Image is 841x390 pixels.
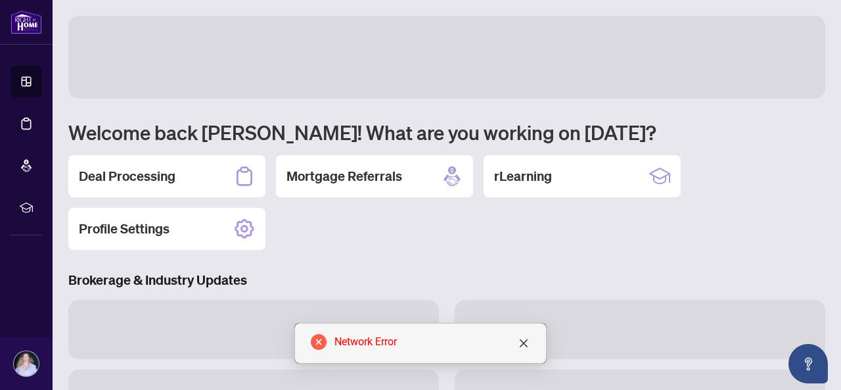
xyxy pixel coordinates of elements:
button: Open asap [788,344,828,383]
div: Network Error [334,334,530,350]
span: close [518,338,529,349]
img: Profile Icon [14,351,39,376]
img: logo [11,10,42,34]
h2: Profile Settings [79,220,170,238]
h2: Mortgage Referrals [286,167,402,185]
a: Close [516,336,531,351]
h1: Welcome back [PERSON_NAME]! What are you working on [DATE]? [68,120,825,145]
span: close-circle [311,334,327,350]
h3: Brokerage & Industry Updates [68,271,825,289]
h2: rLearning [494,167,552,185]
h2: Deal Processing [79,167,175,185]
